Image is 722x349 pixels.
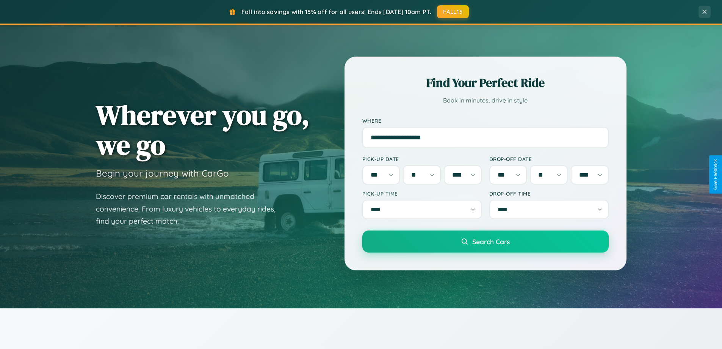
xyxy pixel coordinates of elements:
label: Pick-up Time [362,190,482,197]
h1: Wherever you go, we go [96,100,310,160]
p: Book in minutes, drive in style [362,95,609,106]
label: Drop-off Time [489,190,609,197]
button: FALL15 [437,5,469,18]
div: Give Feedback [713,159,718,190]
p: Discover premium car rentals with unmatched convenience. From luxury vehicles to everyday rides, ... [96,190,285,227]
label: Where [362,117,609,124]
h3: Begin your journey with CarGo [96,167,229,179]
span: Fall into savings with 15% off for all users! Ends [DATE] 10am PT. [241,8,431,16]
label: Drop-off Date [489,156,609,162]
label: Pick-up Date [362,156,482,162]
span: Search Cars [472,237,510,246]
button: Search Cars [362,231,609,253]
h2: Find Your Perfect Ride [362,74,609,91]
